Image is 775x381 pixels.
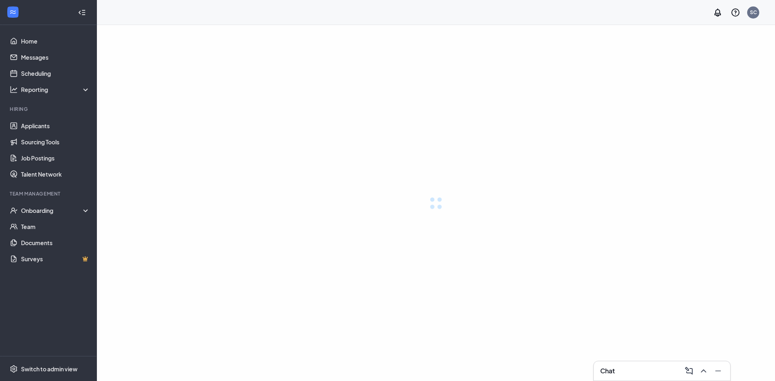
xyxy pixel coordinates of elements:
[10,85,18,94] svg: Analysis
[10,365,18,373] svg: Settings
[9,8,17,16] svg: WorkstreamLogo
[713,366,723,376] svg: Minimize
[21,134,90,150] a: Sourcing Tools
[21,33,90,49] a: Home
[21,85,90,94] div: Reporting
[600,366,615,375] h3: Chat
[10,206,18,214] svg: UserCheck
[21,118,90,134] a: Applicants
[21,206,90,214] div: Onboarding
[696,364,709,377] button: ChevronUp
[684,366,694,376] svg: ComposeMessage
[21,365,77,373] div: Switch to admin view
[731,8,740,17] svg: QuestionInfo
[10,190,88,197] div: Team Management
[21,251,90,267] a: SurveysCrown
[682,364,695,377] button: ComposeMessage
[750,9,757,16] div: SC
[10,106,88,112] div: Hiring
[21,166,90,182] a: Talent Network
[21,65,90,81] a: Scheduling
[21,235,90,251] a: Documents
[711,364,724,377] button: Minimize
[78,8,86,17] svg: Collapse
[699,366,708,376] svg: ChevronUp
[21,219,90,235] a: Team
[21,49,90,65] a: Messages
[713,8,723,17] svg: Notifications
[21,150,90,166] a: Job Postings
